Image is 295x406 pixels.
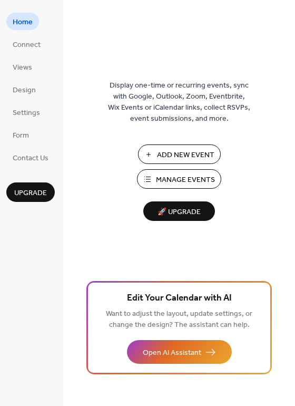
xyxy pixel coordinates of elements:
[13,62,32,73] span: Views
[138,144,221,164] button: Add New Event
[108,80,250,124] span: Display one-time or recurring events, sync with Google, Outlook, Zoom, Eventbrite, Wix Events or ...
[6,182,55,202] button: Upgrade
[6,58,38,75] a: Views
[137,169,221,189] button: Manage Events
[13,85,36,96] span: Design
[13,17,33,28] span: Home
[127,340,232,364] button: Open AI Assistant
[143,347,201,359] span: Open AI Assistant
[6,103,46,121] a: Settings
[6,126,35,143] a: Form
[13,153,48,164] span: Contact Us
[127,291,232,306] span: Edit Your Calendar with AI
[14,188,47,199] span: Upgrade
[143,201,215,221] button: 🚀 Upgrade
[13,40,41,51] span: Connect
[150,205,209,219] span: 🚀 Upgrade
[106,307,252,332] span: Want to adjust the layout, update settings, or change the design? The assistant can help.
[13,130,29,141] span: Form
[6,81,42,98] a: Design
[6,13,39,30] a: Home
[6,35,47,53] a: Connect
[156,175,215,186] span: Manage Events
[157,150,214,161] span: Add New Event
[6,149,55,166] a: Contact Us
[13,108,40,119] span: Settings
